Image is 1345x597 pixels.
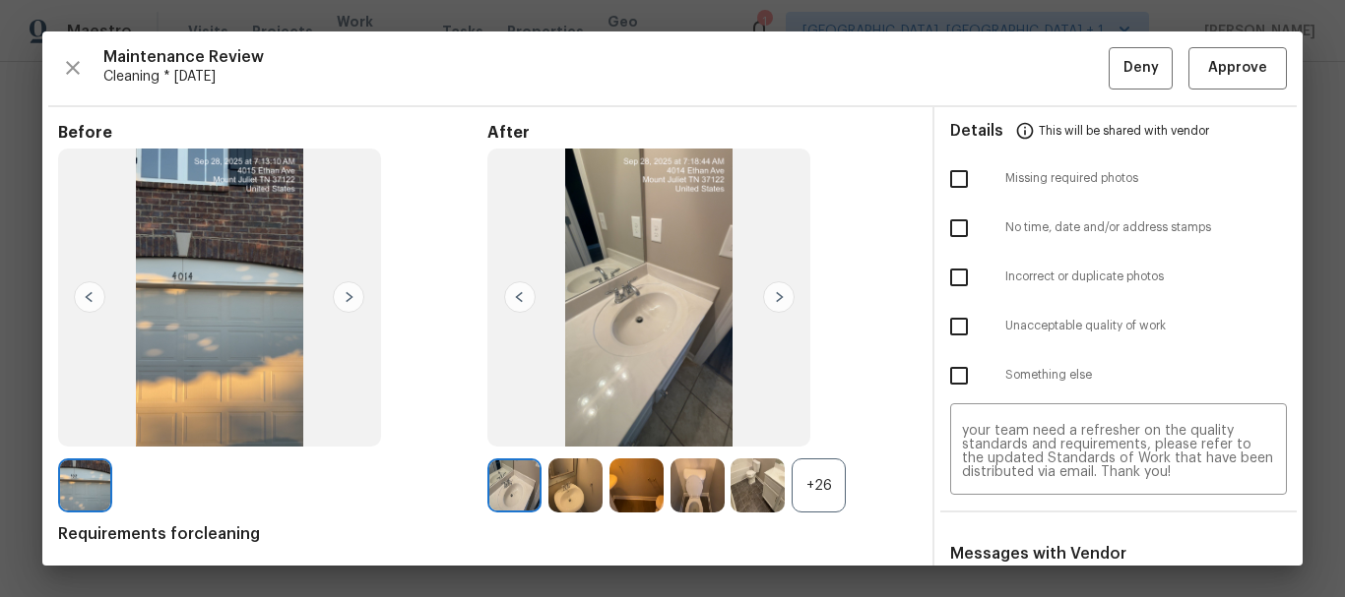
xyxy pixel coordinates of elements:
span: This will be shared with vendor [1039,107,1209,154]
div: Incorrect or duplicate photos [934,253,1303,302]
button: Deny [1109,47,1173,90]
img: left-chevron-button-url [74,281,105,313]
div: Missing required photos [934,154,1303,204]
button: Approve [1188,47,1287,90]
li: 1 photo for each bedroom, 3 photos for each kitchen (sink, counters, floor) and bathroom (toilet,... [90,564,917,583]
img: right-chevron-button-url [333,281,364,313]
span: Cleaning * [DATE] [103,67,1109,87]
img: left-chevron-button-url [504,281,536,313]
span: Maintenance Review [103,47,1109,67]
span: Requirements for cleaning [58,524,917,544]
span: Unacceptable quality of work [1005,318,1287,334]
textarea: Maintenance Audit Team: Hello! Unfortunately, this cleaning visit completed on [DATE] has been de... [962,424,1275,479]
span: Before [58,123,487,143]
div: Unacceptable quality of work [934,302,1303,351]
div: Something else [934,351,1303,400]
div: No time, date and/or address stamps [934,204,1303,253]
span: Messages with Vendor [950,546,1126,562]
img: right-chevron-button-url [763,281,795,313]
span: Approve [1208,56,1267,81]
div: +26 [792,458,846,512]
span: Incorrect or duplicate photos [1005,269,1287,285]
span: Missing required photos [1005,170,1287,187]
span: No time, date and/or address stamps [1005,219,1287,236]
span: Deny [1123,56,1159,81]
span: Something else [1005,367,1287,384]
span: After [487,123,917,143]
span: Details [950,107,1003,154]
